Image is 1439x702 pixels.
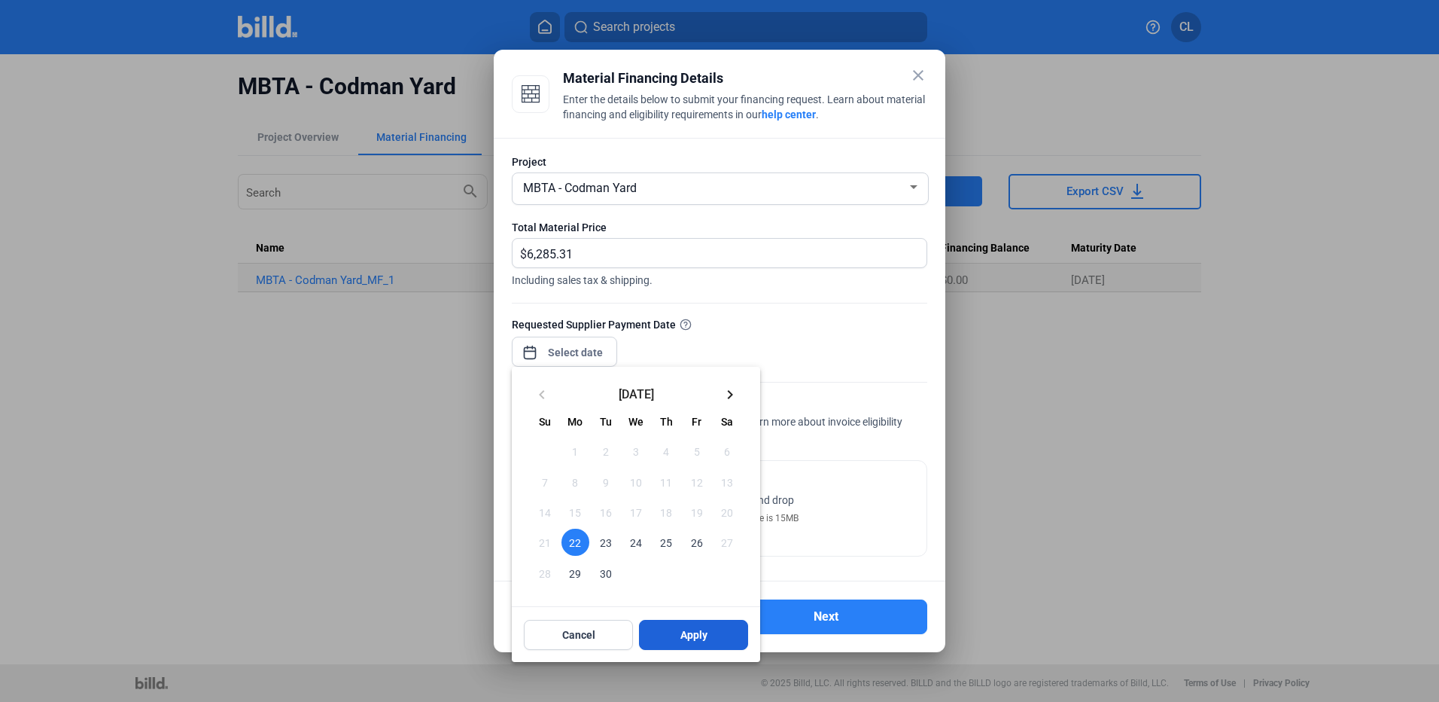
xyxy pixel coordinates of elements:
span: 9 [592,469,619,496]
button: September 30, 2025 [591,557,621,588]
span: 10 [622,469,650,496]
span: Su [539,416,551,428]
button: September 21, 2025 [530,527,560,557]
span: 2 [592,438,619,465]
button: Cancel [524,620,633,650]
button: September 23, 2025 [591,527,621,557]
span: 13 [713,469,741,496]
span: 17 [622,499,650,526]
span: 29 [561,559,589,586]
span: 15 [561,499,589,526]
button: September 18, 2025 [651,497,681,527]
span: 16 [592,499,619,526]
button: September 20, 2025 [712,497,742,527]
span: 19 [683,499,710,526]
span: 3 [622,438,650,465]
span: Sa [721,416,733,428]
button: September 13, 2025 [712,467,742,497]
button: September 11, 2025 [651,467,681,497]
span: 18 [653,499,680,526]
span: Fr [692,416,701,428]
button: September 28, 2025 [530,557,560,588]
span: 28 [531,559,558,586]
span: 25 [653,529,680,556]
span: 23 [592,529,619,556]
span: 14 [531,499,558,526]
span: 4 [653,438,680,465]
button: September 9, 2025 [591,467,621,497]
mat-icon: keyboard_arrow_left [533,386,551,404]
mat-icon: keyboard_arrow_right [721,386,739,404]
span: Tu [600,416,612,428]
button: September 1, 2025 [560,436,590,466]
span: Cancel [562,627,595,642]
button: September 7, 2025 [530,467,560,497]
span: We [628,416,643,428]
button: September 24, 2025 [621,527,651,557]
button: September 16, 2025 [591,497,621,527]
span: 12 [683,469,710,496]
button: September 2, 2025 [591,436,621,466]
span: Apply [680,627,707,642]
button: September 29, 2025 [560,557,590,588]
span: 30 [592,559,619,586]
button: September 8, 2025 [560,467,590,497]
button: September 19, 2025 [681,497,711,527]
button: September 12, 2025 [681,467,711,497]
span: 1 [561,438,589,465]
span: 27 [713,529,741,556]
span: 24 [622,529,650,556]
span: 22 [561,529,589,556]
button: September 6, 2025 [712,436,742,466]
button: September 10, 2025 [621,467,651,497]
span: 11 [653,469,680,496]
button: September 15, 2025 [560,497,590,527]
button: September 14, 2025 [530,497,560,527]
span: 8 [561,469,589,496]
button: September 27, 2025 [712,527,742,557]
span: 21 [531,529,558,556]
button: September 26, 2025 [681,527,711,557]
button: September 3, 2025 [621,436,651,466]
span: 20 [713,499,741,526]
span: 26 [683,529,710,556]
button: September 22, 2025 [560,527,590,557]
button: September 25, 2025 [651,527,681,557]
span: 7 [531,469,558,496]
button: September 17, 2025 [621,497,651,527]
button: September 4, 2025 [651,436,681,466]
span: 6 [713,438,741,465]
span: Mo [567,416,583,428]
span: [DATE] [557,387,715,399]
span: 5 [683,438,710,465]
button: September 5, 2025 [681,436,711,466]
button: Apply [639,620,748,650]
span: Th [660,416,673,428]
